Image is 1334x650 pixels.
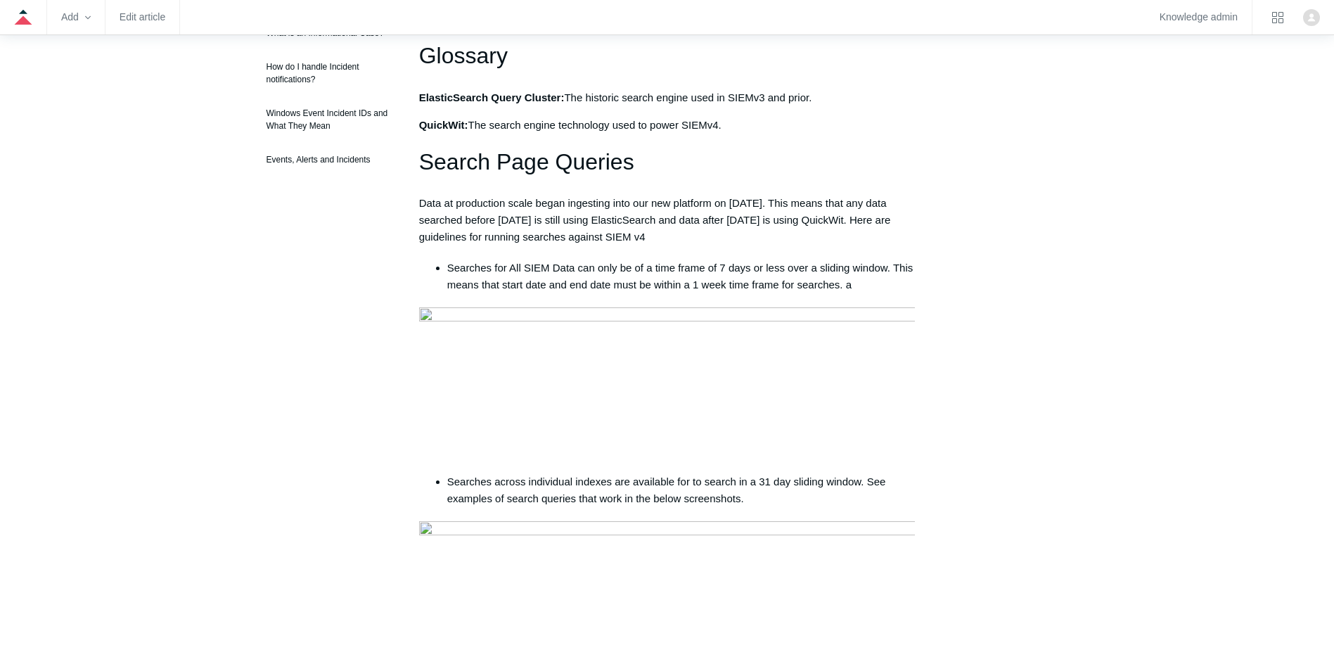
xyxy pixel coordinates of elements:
[419,89,916,106] p: The historic search engine used in SIEMv3 and prior.
[259,53,398,93] a: How do I handle Incident notifications?
[419,195,916,246] p: Data at production scale began ingesting into our new platform on [DATE]. This means that any dat...
[1303,9,1320,26] zd-hc-trigger: Click your profile icon to open the profile menu
[419,119,468,131] strong: QuickWit:
[419,117,916,134] p: The search engine technology used to power SIEMv4.
[259,146,398,173] a: Events, Alerts and Incidents
[419,144,916,180] h1: Search Page Queries
[419,307,916,459] img: 45043177436691
[259,100,398,139] a: Windows Event Incident IDs and What They Mean
[1303,9,1320,26] img: user avatar
[447,473,916,507] li: Searches across individual indexes are available for to search in a 31 day sliding window. See ex...
[1160,13,1238,21] a: Knowledge admin
[419,91,565,103] strong: ElasticSearch Query Cluster:
[61,13,91,21] zd-hc-trigger: Add
[419,38,916,74] h1: Glossary
[120,13,165,21] a: Edit article
[447,260,916,293] li: Searches for All SIEM Data can only be of a time frame of 7 days or less over a sliding window. T...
